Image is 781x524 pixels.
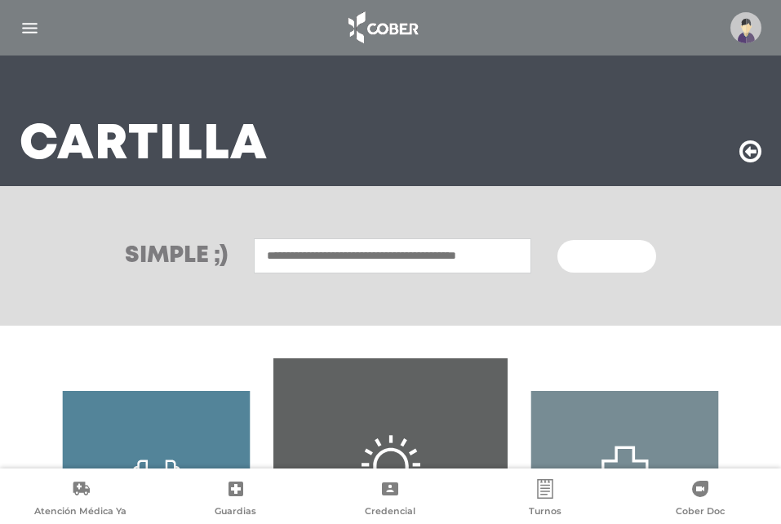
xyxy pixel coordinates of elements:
span: Credencial [365,505,415,520]
span: Buscar [577,251,624,263]
span: Atención Médica Ya [34,505,126,520]
a: Atención Médica Ya [3,479,158,521]
a: Turnos [468,479,623,521]
a: Credencial [313,479,468,521]
span: Cober Doc [676,505,725,520]
button: Buscar [557,240,655,273]
img: profile-placeholder.svg [730,12,761,43]
a: Guardias [158,479,313,521]
img: Cober_menu-lines-white.svg [20,18,40,38]
span: Turnos [529,505,561,520]
span: Guardias [215,505,256,520]
img: logo_cober_home-white.png [339,8,425,47]
a: Cober Doc [623,479,778,521]
h3: Cartilla [20,124,268,167]
h3: Simple ;) [125,245,228,268]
